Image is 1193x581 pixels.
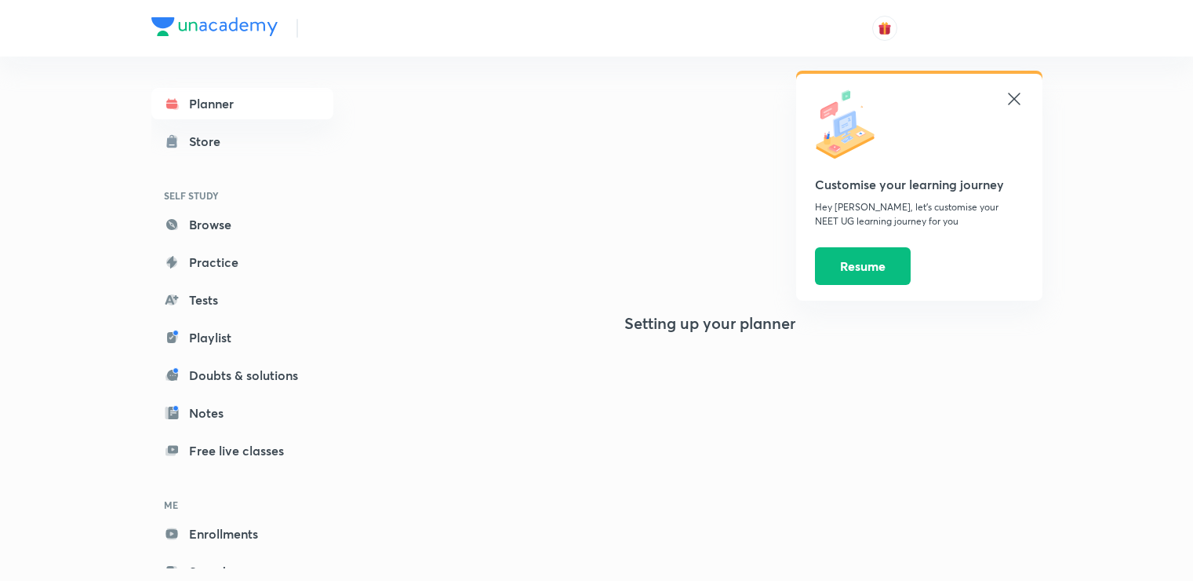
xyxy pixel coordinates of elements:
[872,16,897,41] button: avatar
[151,88,333,119] a: Planner
[878,21,892,35] img: avatar
[815,175,1024,194] h5: Customise your learning journey
[151,491,333,518] h6: ME
[815,200,1024,228] p: Hey [PERSON_NAME], let’s customise your NEET UG learning journey for you
[151,17,278,40] a: Company Logo
[151,17,278,36] img: Company Logo
[151,360,333,391] a: Doubts & solutions
[151,518,333,550] a: Enrollments
[151,182,333,209] h6: SELF STUDY
[151,284,333,316] a: Tests
[151,435,333,466] a: Free live classes
[151,209,333,240] a: Browse
[815,90,886,160] img: icon
[151,397,333,429] a: Notes
[189,132,230,151] div: Store
[151,247,333,278] a: Practice
[151,322,333,353] a: Playlist
[624,314,795,333] h4: Setting up your planner
[151,126,333,157] a: Store
[815,247,911,285] button: Resume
